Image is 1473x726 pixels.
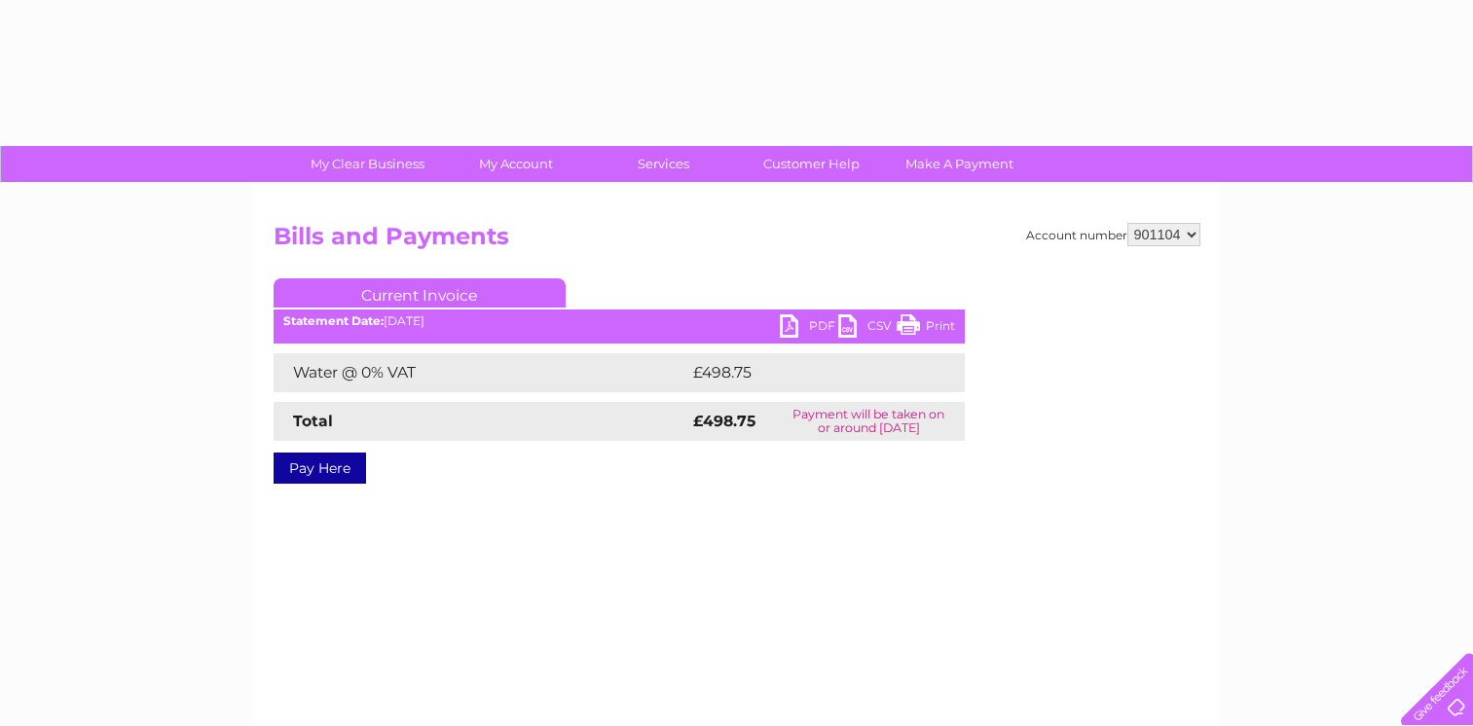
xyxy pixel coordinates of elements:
[274,278,566,308] a: Current Invoice
[274,453,366,484] a: Pay Here
[838,314,897,343] a: CSV
[693,412,755,430] strong: £498.75
[773,402,964,441] td: Payment will be taken on or around [DATE]
[583,146,744,182] a: Services
[274,314,965,328] div: [DATE]
[283,313,384,328] b: Statement Date:
[287,146,448,182] a: My Clear Business
[435,146,596,182] a: My Account
[731,146,892,182] a: Customer Help
[1026,223,1200,246] div: Account number
[879,146,1040,182] a: Make A Payment
[780,314,838,343] a: PDF
[897,314,955,343] a: Print
[293,412,333,430] strong: Total
[274,353,688,392] td: Water @ 0% VAT
[274,223,1200,260] h2: Bills and Payments
[688,353,931,392] td: £498.75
